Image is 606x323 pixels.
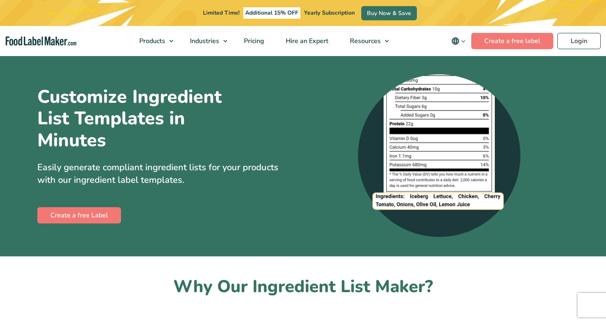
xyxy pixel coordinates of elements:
span: Resources [347,37,382,46]
a: Resources [339,26,393,56]
h2: Why Our Ingredient List Maker? [37,276,569,298]
a: Create a free Label [37,207,121,223]
a: Buy Now & Save [361,6,417,20]
h1: Customize Ingredient List Templates in Minutes [37,86,257,152]
span: Limited Time! [203,9,239,17]
a: Industries [179,26,231,56]
img: A zoomed-in screenshot of an ingredient list at the bottom of a nutrition label. [358,74,520,237]
span: Industries [188,37,220,46]
a: Login [557,33,601,49]
span: Yearly Subscription [304,9,355,17]
a: Pricing [233,26,273,56]
span: Products [137,37,166,46]
span: Hire an Expert [283,37,329,46]
p: Easily generate compliant ingredient lists for your products with our ingredient label templates. [37,161,297,186]
a: Create a free label [471,33,553,49]
span: Additional 15% OFF [243,7,300,19]
span: Pricing [242,37,265,46]
a: Products [129,26,177,56]
a: Hire an Expert [275,26,337,56]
